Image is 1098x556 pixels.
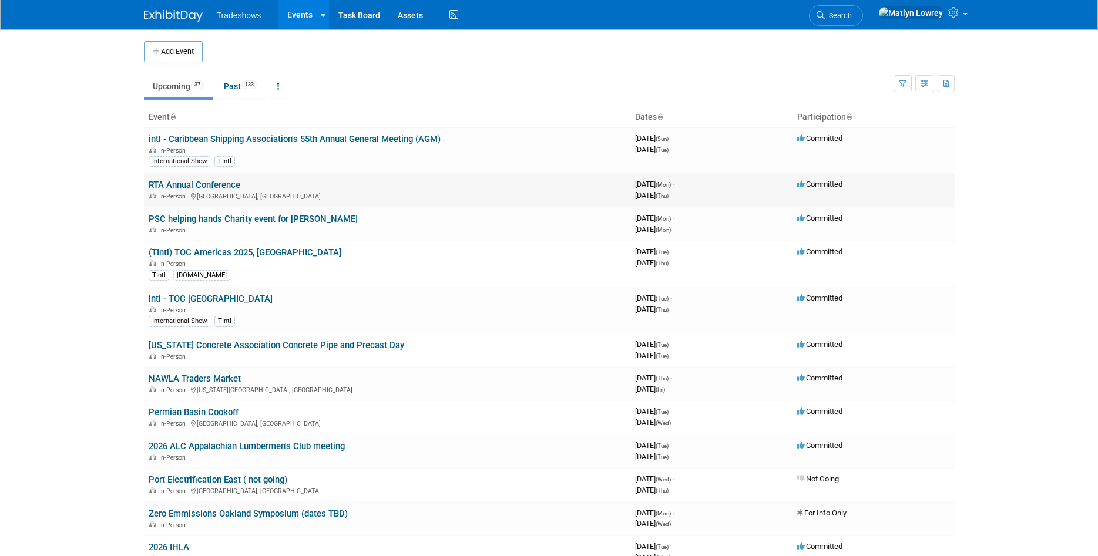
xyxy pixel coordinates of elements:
[656,227,671,233] span: (Mon)
[149,542,189,552] a: 2026 IHLA
[656,136,669,142] span: (Sun)
[159,147,189,154] span: In-Person
[670,373,672,382] span: -
[159,487,189,495] span: In-Person
[878,6,943,19] img: Matlyn Lowrey
[149,294,273,304] a: intl - TOC [GEOGRAPHIC_DATA]
[673,474,674,483] span: -
[635,145,669,154] span: [DATE]
[635,191,669,200] span: [DATE]
[656,193,669,199] span: (Thu)
[656,544,669,550] span: (Tue)
[144,10,203,22] img: ExhibitDay
[656,147,669,153] span: (Tue)
[797,134,842,143] span: Committed
[635,385,665,393] span: [DATE]
[797,373,842,382] span: Committed
[149,214,358,224] a: PSC helping hands Charity event for [PERSON_NAME]
[670,441,672,450] span: -
[635,508,674,517] span: [DATE]
[149,353,156,359] img: In-Person Event
[149,340,404,351] a: [US_STATE] Concrete Association Concrete Pipe and Precast Day
[635,351,669,360] span: [DATE]
[670,247,672,256] span: -
[793,107,955,127] th: Participation
[797,180,842,188] span: Committed
[797,247,842,256] span: Committed
[673,508,674,517] span: -
[797,508,847,517] span: For Info Only
[656,353,669,359] span: (Tue)
[656,215,671,222] span: (Mon)
[797,441,842,450] span: Committed
[149,156,210,167] div: International Show
[656,443,669,449] span: (Tue)
[159,353,189,360] span: In-Person
[159,260,189,268] span: In-Person
[635,180,674,188] span: [DATE]
[144,75,213,97] a: Upcoming37
[214,316,235,326] div: TIntl
[797,214,842,223] span: Committed
[670,134,672,143] span: -
[797,474,839,483] span: Not Going
[215,75,266,97] a: Past133
[159,454,189,461] span: In-Person
[825,11,852,20] span: Search
[214,156,235,167] div: TIntl
[797,294,842,302] span: Committed
[656,249,669,255] span: (Tue)
[159,420,189,427] span: In-Person
[149,193,156,198] img: In-Person Event
[635,441,672,450] span: [DATE]
[149,407,239,417] a: Permian Basin Cookoff
[670,407,672,416] span: -
[635,340,672,349] span: [DATE]
[149,441,345,451] a: 2026 ALC Appalachian Lumbermen's Club meeting
[149,487,156,493] img: In-Person Event
[635,486,669,494] span: [DATE]
[635,519,671,528] span: [DATE]
[656,476,671,483] span: (Wed)
[149,260,156,266] img: In-Person Event
[149,373,241,384] a: NAWLA Traders Market
[635,542,672,551] span: [DATE]
[635,247,672,256] span: [DATE]
[656,386,665,393] span: (Fri)
[217,11,261,20] span: Tradeshows
[656,521,671,527] span: (Wed)
[670,340,672,349] span: -
[635,474,674,483] span: [DATE]
[191,80,204,89] span: 37
[149,454,156,460] img: In-Person Event
[159,306,189,314] span: In-Person
[159,386,189,394] span: In-Person
[656,420,671,426] span: (Wed)
[241,80,257,89] span: 133
[809,5,863,26] a: Search
[656,409,669,415] span: (Tue)
[170,112,176,122] a: Sort by Event Name
[656,342,669,348] span: (Tue)
[149,180,240,190] a: RTA Annual Conference
[656,260,669,267] span: (Thu)
[149,147,156,153] img: In-Person Event
[149,270,169,281] div: TIntl
[149,306,156,312] img: In-Person Event
[149,191,626,200] div: [GEOGRAPHIC_DATA], [GEOGRAPHIC_DATA]
[630,107,793,127] th: Dates
[797,340,842,349] span: Committed
[149,385,626,394] div: [US_STATE][GEOGRAPHIC_DATA], [GEOGRAPHIC_DATA]
[635,214,674,223] span: [DATE]
[656,181,671,188] span: (Mon)
[149,474,287,485] a: Port Electrification East ( not going)
[149,227,156,232] img: In-Person Event
[635,452,669,461] span: [DATE]
[797,407,842,416] span: Committed
[656,306,669,313] span: (Thu)
[149,508,348,519] a: Zero Emmissions Oakland Symposium (dates TBD)
[656,487,669,494] span: (Thu)
[670,294,672,302] span: -
[149,316,210,326] div: International Show
[656,295,669,302] span: (Tue)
